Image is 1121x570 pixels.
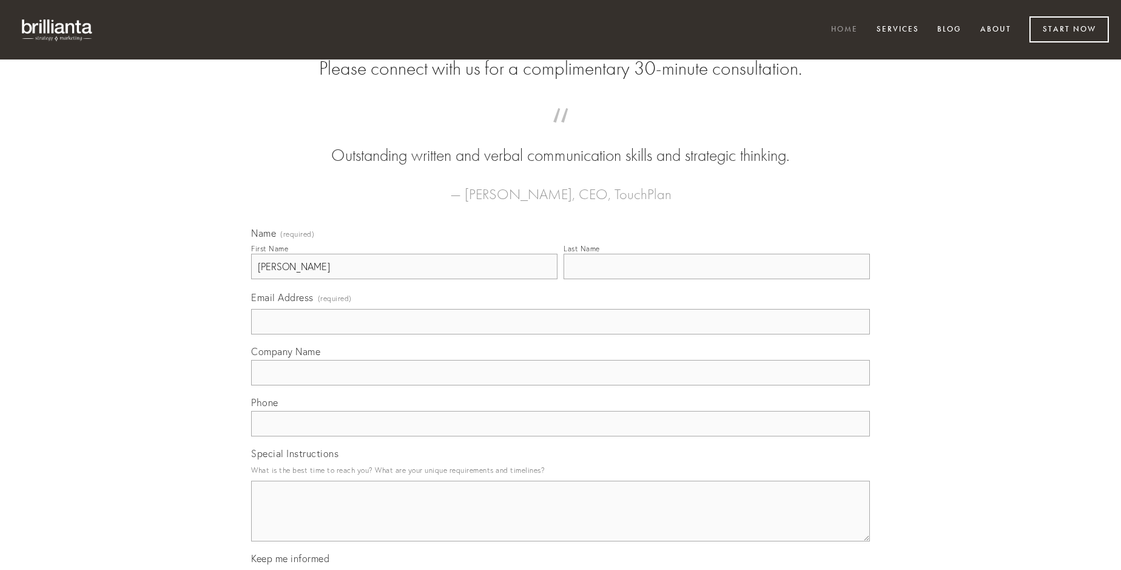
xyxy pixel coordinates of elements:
a: About [972,20,1019,40]
span: (required) [318,290,352,307]
div: First Name [251,244,288,253]
span: Name [251,227,276,239]
img: brillianta - research, strategy, marketing [12,12,103,47]
span: (required) [280,231,314,238]
span: Special Instructions [251,447,338,460]
span: Phone [251,396,278,409]
span: “ [271,120,850,144]
h2: Please connect with us for a complimentary 30-minute consultation. [251,57,870,80]
span: Keep me informed [251,552,329,565]
a: Services [869,20,927,40]
span: Email Address [251,291,314,304]
div: Last Name [564,244,600,253]
blockquote: Outstanding written and verbal communication skills and strategic thinking. [271,120,850,168]
p: What is the best time to reach you? What are your unique requirements and timelines? [251,462,870,478]
a: Home [823,20,866,40]
a: Start Now [1029,16,1109,42]
a: Blog [929,20,969,40]
span: Company Name [251,345,320,358]
figcaption: — [PERSON_NAME], CEO, TouchPlan [271,168,850,206]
